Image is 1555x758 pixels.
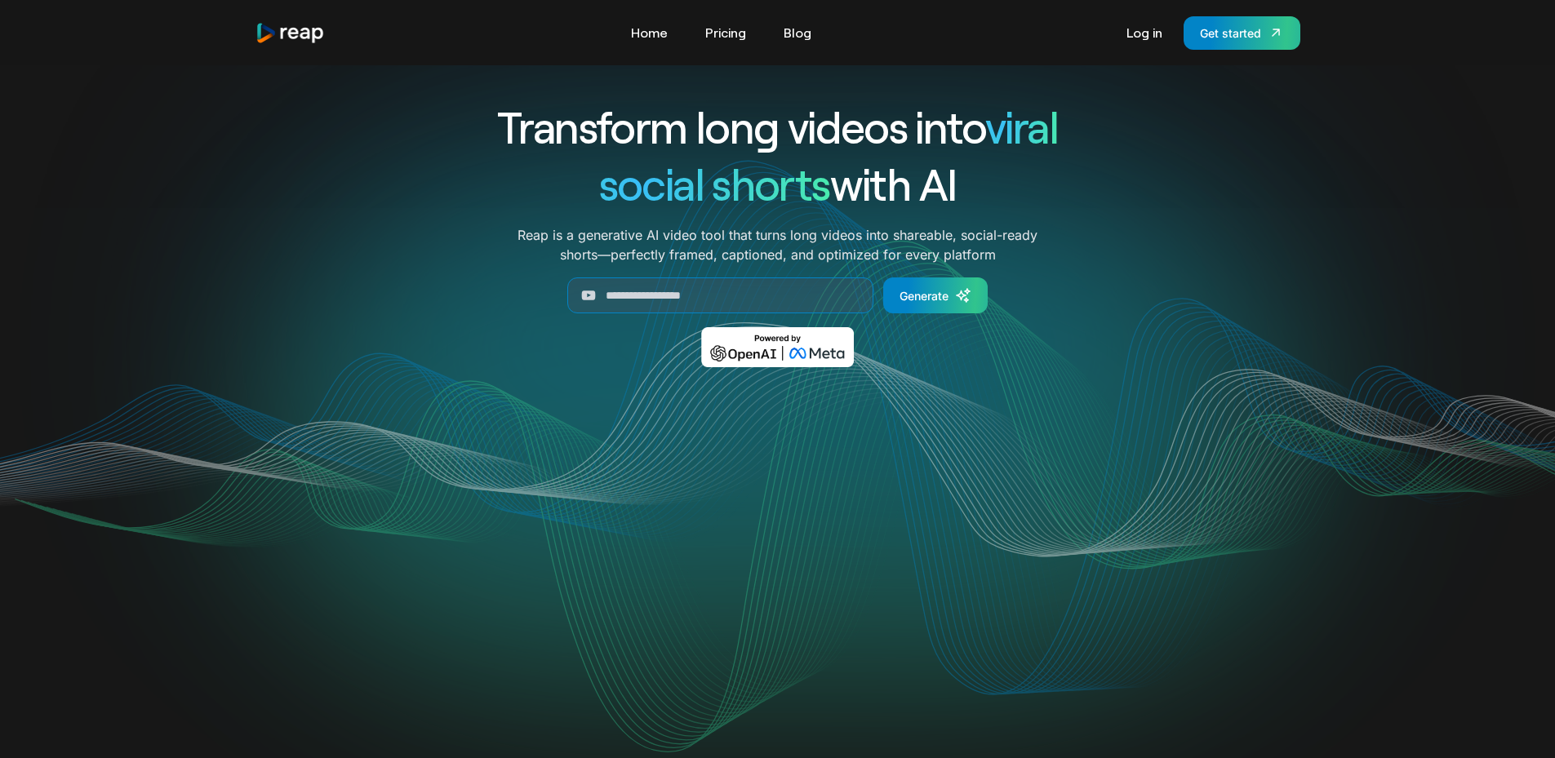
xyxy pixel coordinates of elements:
[623,20,676,46] a: Home
[697,20,754,46] a: Pricing
[255,22,326,44] a: home
[438,98,1117,155] h1: Transform long videos into
[599,157,830,210] span: social shorts
[1200,24,1261,42] div: Get started
[438,277,1117,313] form: Generate Form
[438,155,1117,212] h1: with AI
[1118,20,1171,46] a: Log in
[775,20,820,46] a: Blog
[1184,16,1300,50] a: Get started
[985,100,1058,153] span: viral
[883,277,988,313] a: Generate
[449,391,1106,720] video: Your browser does not support the video tag.
[518,225,1037,264] p: Reap is a generative AI video tool that turns long videos into shareable, social-ready shorts—per...
[900,287,949,304] div: Generate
